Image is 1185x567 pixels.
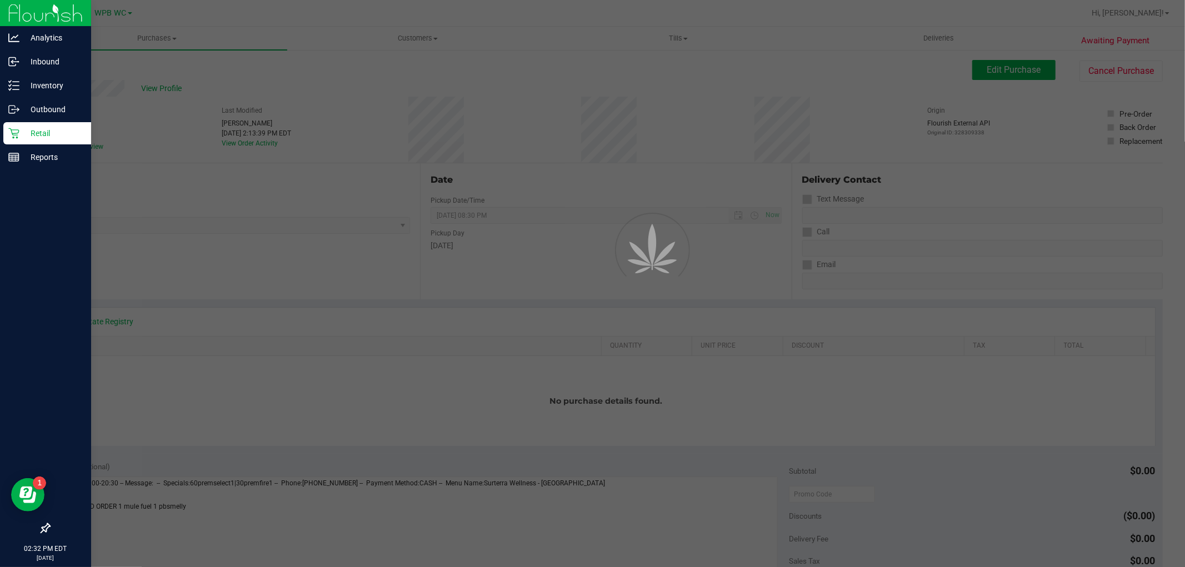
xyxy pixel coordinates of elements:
inline-svg: Retail [8,128,19,139]
p: Reports [19,150,86,164]
inline-svg: Outbound [8,104,19,115]
p: Retail [19,127,86,140]
inline-svg: Inbound [8,56,19,67]
p: Inbound [19,55,86,68]
inline-svg: Analytics [8,32,19,43]
p: Outbound [19,103,86,116]
inline-svg: Inventory [8,80,19,91]
iframe: Resource center [11,478,44,511]
p: 02:32 PM EDT [5,544,86,554]
p: [DATE] [5,554,86,562]
p: Inventory [19,79,86,92]
iframe: Resource center unread badge [33,476,46,490]
inline-svg: Reports [8,152,19,163]
p: Analytics [19,31,86,44]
